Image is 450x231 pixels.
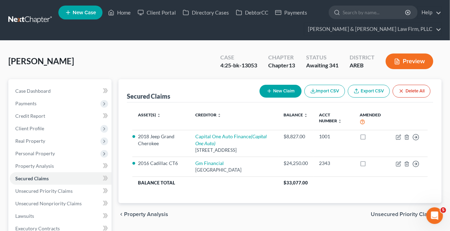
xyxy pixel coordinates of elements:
button: New Claim [260,85,302,98]
i: chevron_left [118,212,124,217]
span: [PERSON_NAME] [8,56,74,66]
div: Chapter [268,53,295,61]
span: Unsecured Nonpriority Claims [15,200,82,206]
span: Unsecured Priority Claims [371,212,436,217]
span: Unsecured Priority Claims [15,188,73,194]
span: $33,077.00 [284,180,308,185]
a: Unsecured Nonpriority Claims [10,197,112,210]
input: Search by name... [343,6,406,19]
div: Chapter [268,61,295,69]
i: unfold_more [157,113,161,117]
a: Credit Report [10,110,112,122]
span: 5 [441,207,446,213]
a: [PERSON_NAME] & [PERSON_NAME] Law Firm, PLLC [304,23,441,35]
a: Unsecured Priority Claims [10,185,112,197]
div: District [350,53,375,61]
span: Client Profile [15,125,44,131]
a: Lawsuits [10,210,112,222]
div: 2343 [319,160,349,167]
iframe: Intercom live chat [426,207,443,224]
span: Credit Report [15,113,45,119]
a: Creditor unfold_more [195,112,221,117]
i: unfold_more [217,113,221,117]
a: Acct Number unfold_more [319,112,342,123]
i: (Capital One Auto) [195,133,267,146]
div: [STREET_ADDRESS] [195,147,273,154]
a: Help [418,6,441,19]
div: Case [220,53,257,61]
li: 2018 Jeep Grand Cherokee [138,133,184,147]
a: Asset(s) unfold_more [138,112,161,117]
a: Case Dashboard [10,85,112,97]
div: [GEOGRAPHIC_DATA] [195,167,273,173]
span: New Case [73,10,96,15]
button: Delete All [393,85,431,98]
span: Personal Property [15,150,55,156]
div: 4:25-bk-13053 [220,61,257,69]
button: chevron_left Property Analysis [118,212,168,217]
th: Amended [354,108,390,130]
div: AREB [350,61,375,69]
span: Payments [15,100,36,106]
a: Gm Financial [195,160,224,166]
div: Status [306,53,338,61]
span: Lawsuits [15,213,34,219]
a: Home [105,6,134,19]
span: Real Property [15,138,45,144]
button: Import CSV [304,85,345,98]
span: Case Dashboard [15,88,51,94]
a: Capital One Auto Finance(Capital One Auto) [195,133,267,146]
div: 1001 [319,133,349,140]
th: Balance Total [132,176,278,189]
div: $24,250.00 [284,160,308,167]
button: Unsecured Priority Claims chevron_right [371,212,442,217]
button: Preview [386,53,433,69]
div: Secured Claims [127,92,170,100]
a: Property Analysis [10,160,112,172]
i: unfold_more [338,119,342,123]
span: Property Analysis [124,212,168,217]
a: Client Portal [134,6,179,19]
li: 2016 Cadillac CT6 [138,160,184,167]
div: Awaiting 341 [306,61,338,69]
a: Directory Cases [179,6,232,19]
a: Secured Claims [10,172,112,185]
span: Secured Claims [15,175,49,181]
div: $8,827.00 [284,133,308,140]
a: Balance unfold_more [284,112,308,117]
i: unfold_more [304,113,308,117]
a: Export CSV [348,85,390,98]
a: Payments [272,6,311,19]
span: 13 [289,62,295,68]
span: Property Analysis [15,163,54,169]
a: DebtorCC [232,6,272,19]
